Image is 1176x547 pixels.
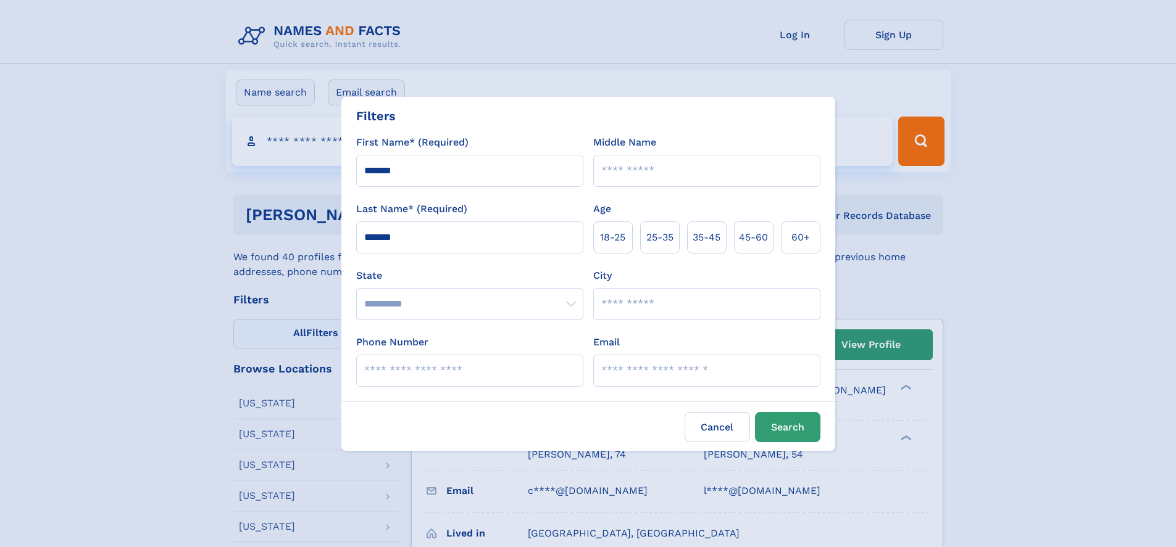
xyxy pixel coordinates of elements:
[685,412,750,442] label: Cancel
[593,335,620,350] label: Email
[739,230,768,245] span: 45‑60
[356,335,428,350] label: Phone Number
[593,202,611,216] label: Age
[356,107,396,125] div: Filters
[600,230,625,245] span: 18‑25
[356,135,469,150] label: First Name* (Required)
[593,268,612,283] label: City
[693,230,720,245] span: 35‑45
[646,230,673,245] span: 25‑35
[356,268,583,283] label: State
[593,135,656,150] label: Middle Name
[356,202,467,216] label: Last Name* (Required)
[755,412,820,442] button: Search
[791,230,810,245] span: 60+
